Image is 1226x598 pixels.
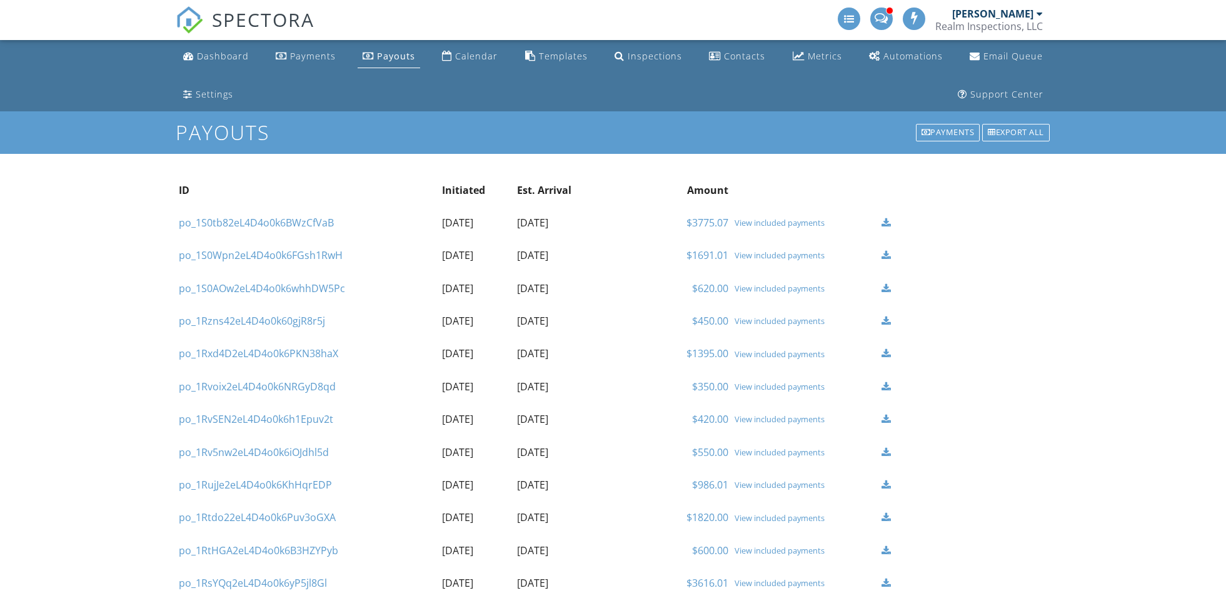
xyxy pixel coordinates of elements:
a: $350.00 [692,380,728,393]
a: po_1Rvoix2eL4D4o0k6NRGyD8qd [179,380,336,393]
a: View included payments [735,218,875,228]
td: [DATE] [514,272,606,305]
div: Export all [982,124,1050,141]
a: po_1RvSEN2eL4D4o0k6h1Epuv2t [179,412,333,426]
a: po_1Rv5nw2eL4D4o0k6iOJdhl5d [179,445,329,459]
td: [DATE] [514,436,606,469]
div: Support Center [970,88,1043,100]
td: [DATE] [514,239,606,271]
a: po_1S0Wpn2eL4D4o0k6FGsh1RwH [179,248,343,262]
td: [DATE] [439,337,515,370]
a: po_1Rxd4D2eL4D4o0k6PKN38haX [179,347,338,360]
td: [DATE] [439,370,515,403]
th: ID [176,174,439,206]
a: Payouts [358,45,420,68]
a: Payments [915,123,982,143]
div: Templates [539,50,588,62]
a: Calendar [437,45,503,68]
div: Contacts [724,50,765,62]
div: Calendar [455,50,498,62]
div: Automations [883,50,943,62]
td: [DATE] [514,370,606,403]
span: SPECTORA [212,6,314,33]
a: View included payments [735,447,875,457]
div: Payments [916,124,980,141]
div: Email Queue [983,50,1043,62]
td: [DATE] [514,403,606,435]
a: $3616.01 [686,576,728,590]
td: [DATE] [514,305,606,337]
a: $550.00 [692,445,728,459]
a: po_1Rzns42eL4D4o0k60gjR8r5j [179,314,325,328]
a: Export all [981,123,1051,143]
a: $420.00 [692,412,728,426]
td: [DATE] [439,469,515,501]
a: Contacts [704,45,770,68]
a: po_1RsYQq2eL4D4o0k6yP5jl8Gl [179,576,327,590]
td: [DATE] [439,206,515,239]
img: The Best Home Inspection Software - Spectora [176,6,203,34]
th: Amount [606,174,731,206]
td: [DATE] [439,239,515,271]
a: Templates [520,45,593,68]
th: Est. Arrival [514,174,606,206]
a: po_1S0AOw2eL4D4o0k6whhDW5Pc [179,281,345,295]
td: [DATE] [439,403,515,435]
a: Payments [271,45,341,68]
a: View included payments [735,382,875,392]
div: Metrics [808,50,842,62]
a: Dashboard [178,45,254,68]
a: Email Queue [965,45,1048,68]
a: View included payments [735,250,875,260]
a: Inspections [610,45,687,68]
a: po_1S0tb82eL4D4o0k6BWzCfVaB [179,216,334,230]
h1: Payouts [176,121,1051,143]
div: View included payments [735,414,875,424]
a: Settings [178,83,238,106]
a: Metrics [788,45,847,68]
a: Support Center [953,83,1048,106]
a: View included payments [735,480,875,490]
a: $1395.00 [686,347,728,360]
a: SPECTORA [176,17,314,43]
div: Inspections [628,50,682,62]
td: [DATE] [514,206,606,239]
a: $986.01 [692,478,728,492]
td: [DATE] [439,272,515,305]
div: Payouts [377,50,415,62]
div: Settings [196,88,233,100]
a: View included payments [735,349,875,359]
a: View included payments [735,316,875,326]
div: [PERSON_NAME] [952,8,1033,20]
div: Realm Inspections, LLC [935,20,1043,33]
div: Payments [290,50,336,62]
a: po_1Rtdo22eL4D4o0k6Puv3oGXA [179,510,336,524]
td: [DATE] [514,337,606,370]
td: [DATE] [514,534,606,567]
td: [DATE] [514,501,606,534]
a: $620.00 [692,281,728,295]
a: View included payments [735,578,875,588]
td: [DATE] [439,305,515,337]
a: View included payments [735,513,875,523]
td: [DATE] [514,469,606,501]
a: $450.00 [692,314,728,328]
div: Dashboard [197,50,249,62]
a: $1820.00 [686,510,728,524]
a: View included payments [735,283,875,293]
td: [DATE] [439,501,515,534]
a: po_1RtHGA2eL4D4o0k6B3HZYPyb [179,544,338,557]
a: View included payments [735,545,875,555]
td: [DATE] [439,436,515,469]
